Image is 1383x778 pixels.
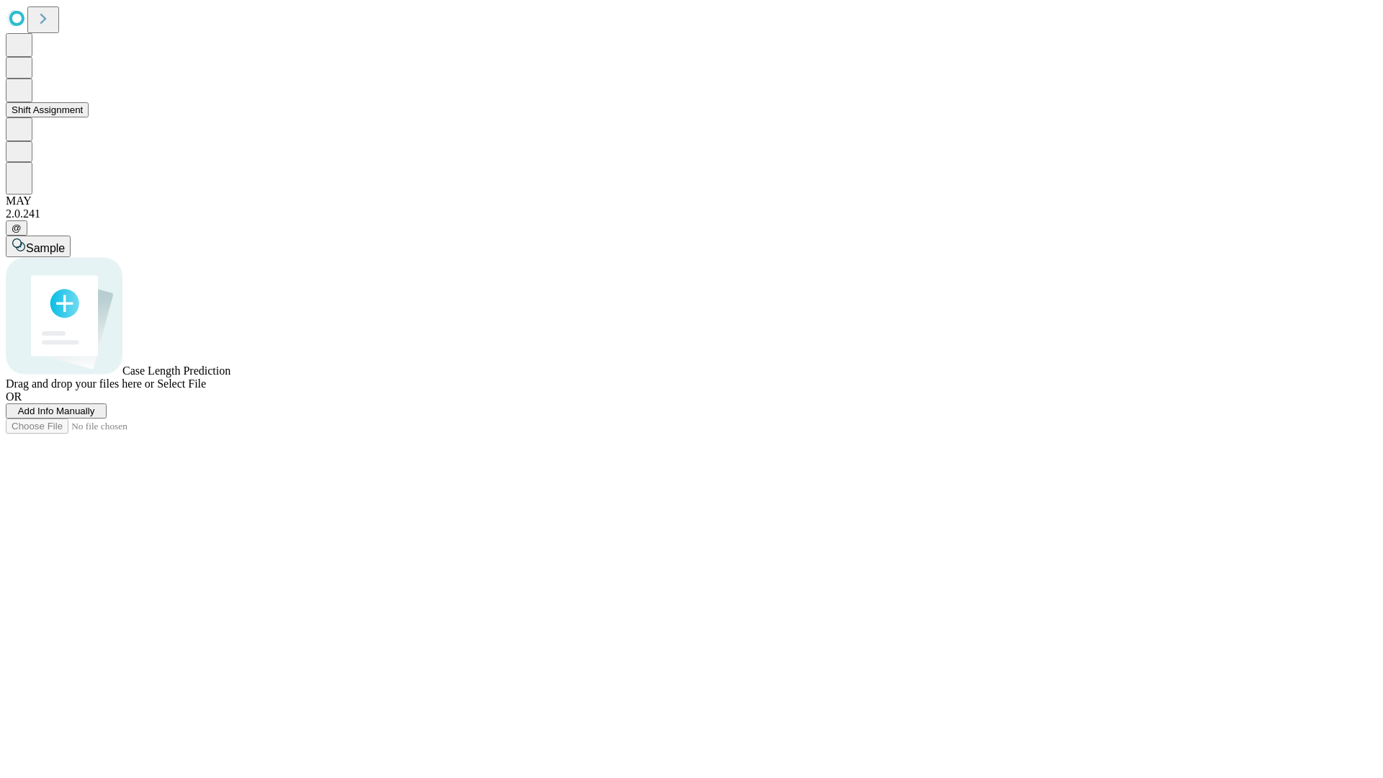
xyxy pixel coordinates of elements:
[6,390,22,403] span: OR
[18,406,95,416] span: Add Info Manually
[26,242,65,254] span: Sample
[6,236,71,257] button: Sample
[6,194,1377,207] div: MAY
[12,223,22,233] span: @
[6,403,107,419] button: Add Info Manually
[157,377,206,390] span: Select File
[6,102,89,117] button: Shift Assignment
[6,220,27,236] button: @
[6,377,154,390] span: Drag and drop your files here or
[122,365,230,377] span: Case Length Prediction
[6,207,1377,220] div: 2.0.241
